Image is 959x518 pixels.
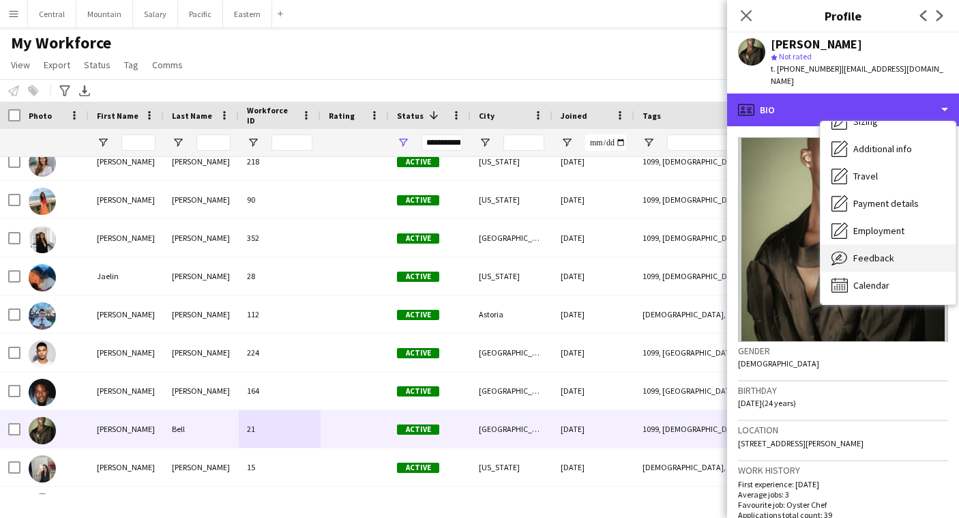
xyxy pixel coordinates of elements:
[29,264,56,291] img: Jaelin Lespier
[853,225,904,237] span: Employment
[471,143,552,180] div: [US_STATE]
[164,334,239,371] div: [PERSON_NAME]
[779,51,812,61] span: Not rated
[76,1,133,27] button: Mountain
[57,83,73,99] app-action-btn: Advanced filters
[479,111,495,121] span: City
[164,257,239,295] div: [PERSON_NAME]
[821,272,956,299] div: Calendar
[196,134,231,151] input: Last Name Filter Input
[397,425,439,435] span: Active
[164,296,239,333] div: [PERSON_NAME]
[397,195,439,205] span: Active
[738,398,796,408] span: [DATE] (24 years)
[479,136,491,149] button: Open Filter Menu
[634,219,791,257] div: 1099, [DEMOGRAPHIC_DATA], [US_STATE]
[738,438,864,448] span: [STREET_ADDRESS][PERSON_NAME]
[397,310,439,320] span: Active
[124,59,138,71] span: Tag
[585,134,626,151] input: Joined Filter Input
[821,217,956,244] div: Employment
[29,417,56,444] img: Jeremiah Bell
[738,500,948,510] p: Favourite job: Oyster Chef
[634,181,791,218] div: 1099, [DEMOGRAPHIC_DATA], [US_STATE], [GEOGRAPHIC_DATA]
[239,257,321,295] div: 28
[643,136,655,149] button: Open Filter Menu
[552,219,634,257] div: [DATE]
[239,448,321,486] div: 15
[397,348,439,358] span: Active
[821,244,956,272] div: Feedback
[552,257,634,295] div: [DATE]
[29,149,56,177] img: Isabella Venturini
[771,63,842,74] span: t. [PHONE_NUMBER]
[552,448,634,486] div: [DATE]
[738,479,948,489] p: First experience: [DATE]
[853,252,894,264] span: Feedback
[771,38,862,51] div: [PERSON_NAME]
[11,59,30,71] span: View
[471,257,552,295] div: [US_STATE]
[172,111,212,121] span: Last Name
[471,334,552,371] div: [GEOGRAPHIC_DATA]
[821,135,956,162] div: Additional info
[667,134,782,151] input: Tags Filter Input
[247,105,296,126] span: Workforce ID
[271,134,312,151] input: Workforce ID Filter Input
[738,137,948,342] img: Crew avatar or photo
[164,143,239,180] div: [PERSON_NAME]
[738,358,819,369] span: [DEMOGRAPHIC_DATA]
[552,372,634,409] div: [DATE]
[552,296,634,333] div: [DATE]
[164,448,239,486] div: [PERSON_NAME]
[821,162,956,190] div: Travel
[853,279,889,291] span: Calendar
[738,384,948,397] h3: Birthday
[97,111,138,121] span: First Name
[89,219,164,257] div: [PERSON_NAME]
[853,170,878,182] span: Travel
[771,63,943,86] span: | [EMAIL_ADDRESS][DOMAIN_NAME]
[164,181,239,218] div: [PERSON_NAME]
[727,93,959,126] div: Bio
[634,410,791,448] div: 1099, [DEMOGRAPHIC_DATA], [US_STATE]
[329,111,355,121] span: Rating
[471,219,552,257] div: [GEOGRAPHIC_DATA]
[239,296,321,333] div: 112
[552,181,634,218] div: [DATE]
[247,136,259,149] button: Open Filter Menu
[727,7,959,25] h3: Profile
[11,33,111,53] span: My Workforce
[29,226,56,253] img: Isabelle Goldfarb
[89,448,164,486] div: [PERSON_NAME]
[89,257,164,295] div: Jaelin
[38,56,76,74] a: Export
[152,59,183,71] span: Comms
[239,219,321,257] div: 352
[552,410,634,448] div: [DATE]
[634,372,791,409] div: 1099, [GEOGRAPHIC_DATA], [DEMOGRAPHIC_DATA]
[29,111,52,121] span: Photo
[503,134,544,151] input: City Filter Input
[853,197,919,210] span: Payment details
[44,59,70,71] span: Export
[164,410,239,448] div: Bell
[397,463,439,473] span: Active
[89,372,164,409] div: [PERSON_NAME]
[397,157,439,167] span: Active
[738,424,948,436] h3: Location
[738,464,948,476] h3: Work history
[97,136,109,149] button: Open Filter Menu
[239,181,321,218] div: 90
[634,143,791,180] div: 1099, [DEMOGRAPHIC_DATA], [US_STATE], [GEOGRAPHIC_DATA]
[133,1,178,27] button: Salary
[471,181,552,218] div: [US_STATE]
[643,111,661,121] span: Tags
[634,334,791,371] div: 1099, [GEOGRAPHIC_DATA], [DEMOGRAPHIC_DATA]
[397,111,424,121] span: Status
[397,233,439,244] span: Active
[397,136,409,149] button: Open Filter Menu
[172,136,184,149] button: Open Filter Menu
[119,56,144,74] a: Tag
[76,83,93,99] app-action-btn: Export XLSX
